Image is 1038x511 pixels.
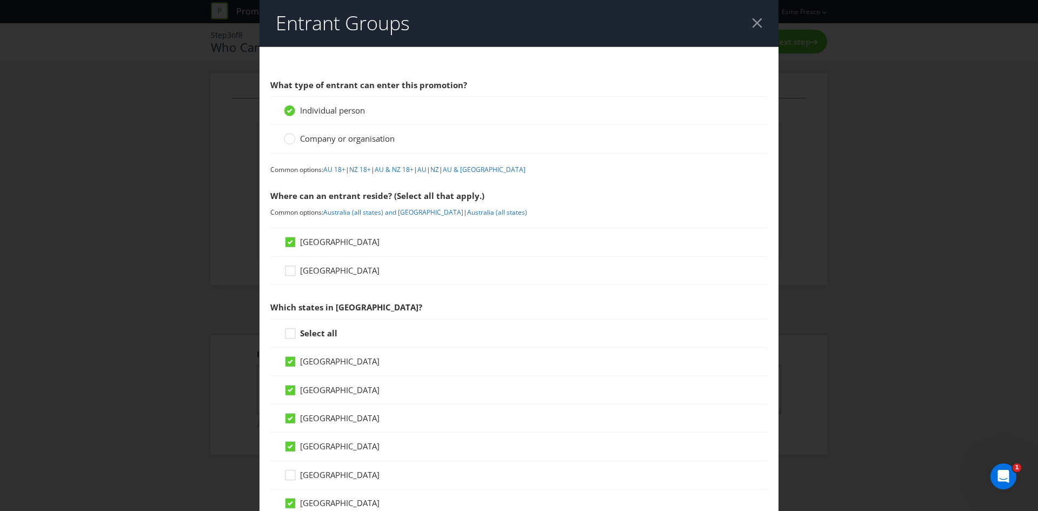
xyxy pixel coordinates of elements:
[300,356,380,367] span: [GEOGRAPHIC_DATA]
[300,265,380,276] span: [GEOGRAPHIC_DATA]
[467,208,527,217] a: Australia (all states)
[270,185,768,207] div: Where can an entrant reside? (Select all that apply.)
[300,441,380,452] span: [GEOGRAPHIC_DATA]
[300,384,380,395] span: [GEOGRAPHIC_DATA]
[349,165,371,174] a: NZ 18+
[270,302,422,313] span: Which states in [GEOGRAPHIC_DATA]?
[1013,463,1021,472] span: 1
[443,165,525,174] a: AU & [GEOGRAPHIC_DATA]
[439,165,443,174] span: |
[300,133,395,144] span: Company or organisation
[427,165,430,174] span: |
[300,469,380,480] span: [GEOGRAPHIC_DATA]
[345,165,349,174] span: |
[270,79,467,90] span: What type of entrant can enter this promotion?
[270,208,323,217] span: Common options:
[323,165,345,174] a: AU 18+
[300,413,380,423] span: [GEOGRAPHIC_DATA]
[414,165,417,174] span: |
[463,208,467,217] span: |
[300,236,380,247] span: [GEOGRAPHIC_DATA]
[300,497,380,508] span: [GEOGRAPHIC_DATA]
[371,165,375,174] span: |
[323,208,463,217] a: Australia (all states) and [GEOGRAPHIC_DATA]
[300,105,365,116] span: Individual person
[375,165,414,174] a: AU & NZ 18+
[270,165,323,174] span: Common options:
[276,12,410,34] h2: Entrant Groups
[300,328,337,339] strong: Select all
[990,463,1016,489] iframe: Intercom live chat
[417,165,427,174] a: AU
[430,165,439,174] a: NZ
